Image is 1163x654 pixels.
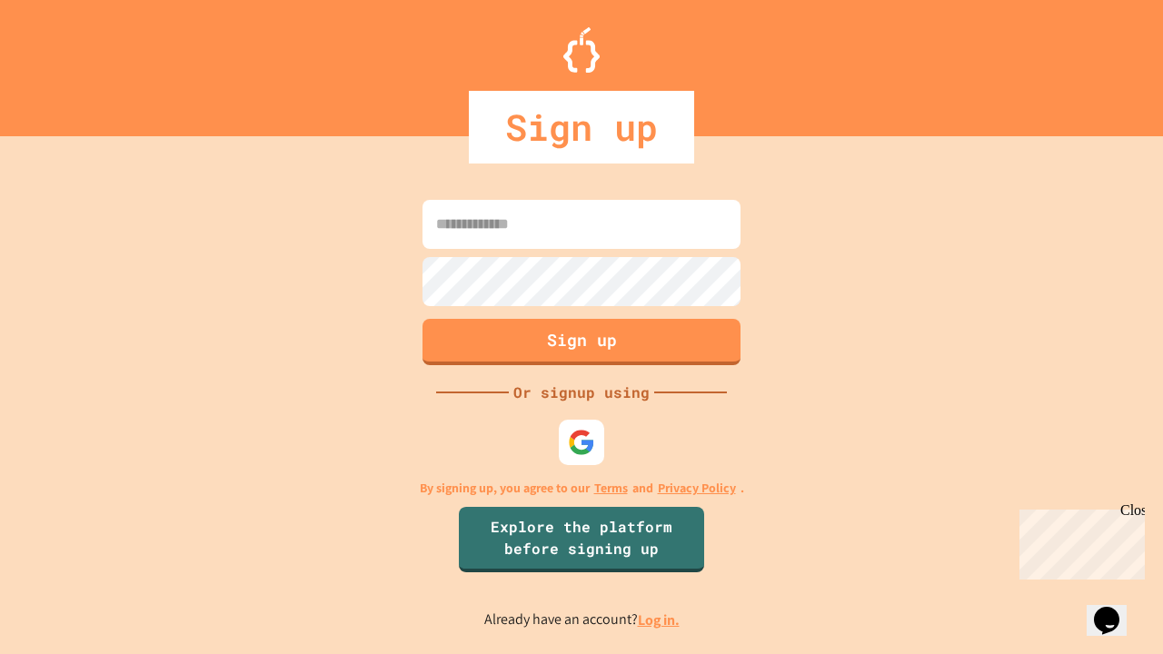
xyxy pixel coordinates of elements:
[484,609,680,631] p: Already have an account?
[563,27,600,73] img: Logo.svg
[422,319,741,365] button: Sign up
[568,429,595,456] img: google-icon.svg
[420,479,744,498] p: By signing up, you agree to our and .
[469,91,694,163] div: Sign up
[1012,502,1145,580] iframe: chat widget
[7,7,125,115] div: Chat with us now!Close
[459,507,704,572] a: Explore the platform before signing up
[658,479,736,498] a: Privacy Policy
[638,610,680,629] a: Log in.
[509,381,654,403] div: Or signup using
[1087,581,1145,636] iframe: chat widget
[594,479,628,498] a: Terms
